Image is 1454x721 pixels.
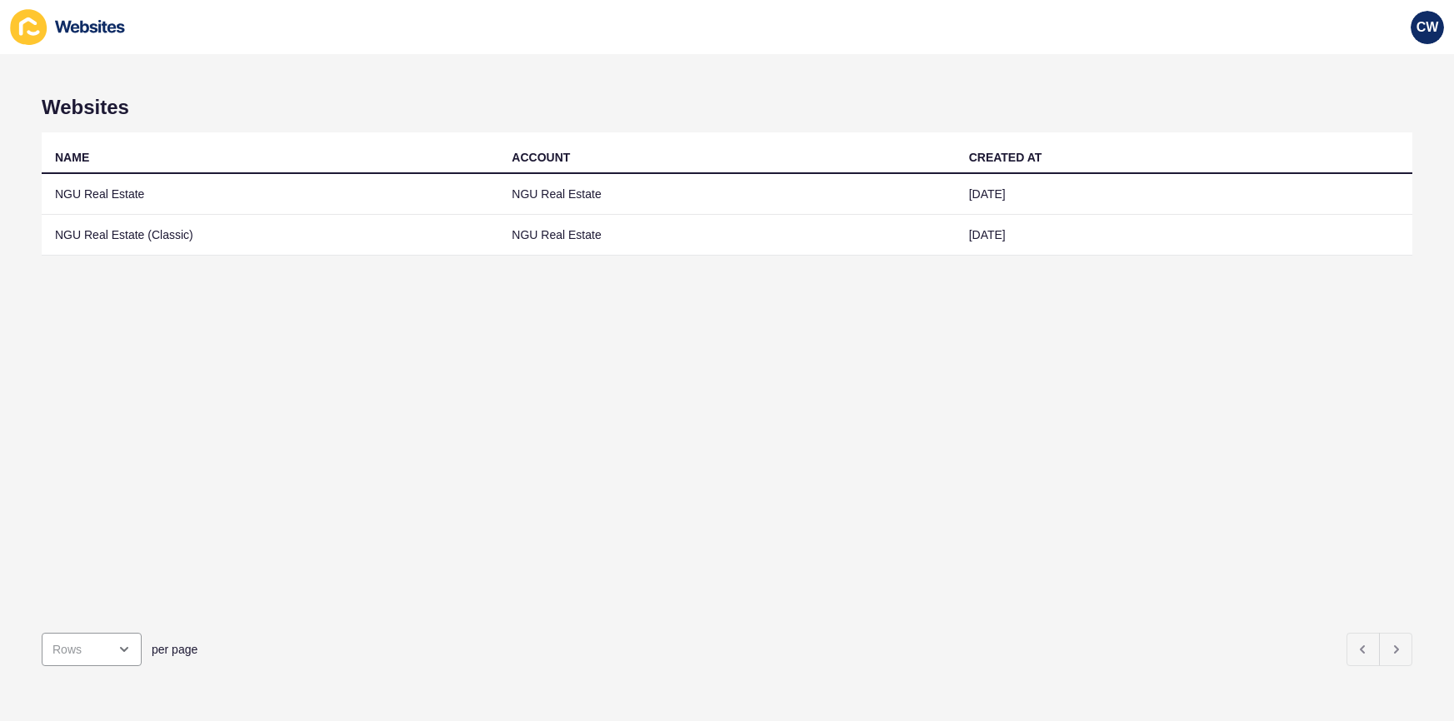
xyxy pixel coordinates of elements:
div: ACCOUNT [512,149,570,166]
td: NGU Real Estate [498,174,955,215]
div: CREATED AT [969,149,1042,166]
div: NAME [55,149,89,166]
div: open menu [42,633,142,666]
td: [DATE] [956,174,1412,215]
td: [DATE] [956,215,1412,256]
span: CW [1417,19,1439,36]
span: per page [152,641,197,658]
h1: Websites [42,96,1412,119]
td: NGU Real Estate [498,215,955,256]
td: NGU Real Estate (Classic) [42,215,498,256]
td: NGU Real Estate [42,174,498,215]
